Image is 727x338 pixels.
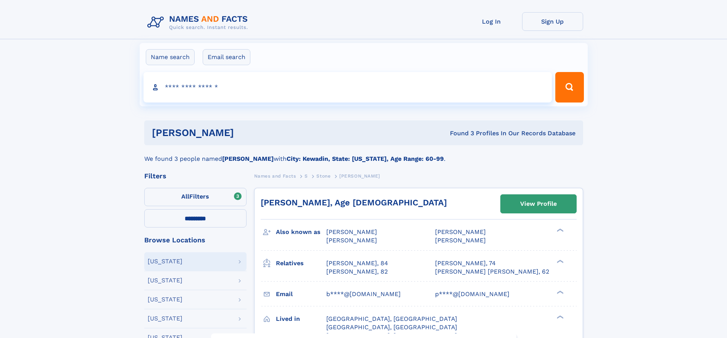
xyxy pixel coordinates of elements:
[276,226,326,239] h3: Also known as
[435,268,549,276] a: [PERSON_NAME] [PERSON_NAME], 62
[144,237,247,243] div: Browse Locations
[148,316,182,322] div: [US_STATE]
[261,198,447,207] a: [PERSON_NAME], Age [DEMOGRAPHIC_DATA]
[326,228,377,235] span: [PERSON_NAME]
[555,314,564,319] div: ❯
[522,12,583,31] a: Sign Up
[152,128,342,138] h1: [PERSON_NAME]
[461,12,522,31] a: Log In
[316,171,330,181] a: Stone
[254,171,296,181] a: Names and Facts
[143,72,552,103] input: search input
[316,173,330,179] span: Stone
[555,72,584,103] button: Search Button
[326,315,457,322] span: [GEOGRAPHIC_DATA], [GEOGRAPHIC_DATA]
[276,312,326,325] h3: Lived in
[181,193,189,200] span: All
[305,171,308,181] a: S
[276,288,326,301] h3: Email
[144,12,254,33] img: Logo Names and Facts
[144,145,583,163] div: We found 3 people named with .
[326,237,377,244] span: [PERSON_NAME]
[501,195,576,213] a: View Profile
[435,237,486,244] span: [PERSON_NAME]
[326,268,388,276] a: [PERSON_NAME], 82
[326,324,457,331] span: [GEOGRAPHIC_DATA], [GEOGRAPHIC_DATA]
[435,228,486,235] span: [PERSON_NAME]
[144,173,247,179] div: Filters
[339,173,380,179] span: [PERSON_NAME]
[342,129,575,138] div: Found 3 Profiles In Our Records Database
[222,155,274,162] b: [PERSON_NAME]
[555,290,564,295] div: ❯
[146,49,195,65] label: Name search
[555,259,564,264] div: ❯
[520,195,557,213] div: View Profile
[148,277,182,284] div: [US_STATE]
[203,49,250,65] label: Email search
[287,155,444,162] b: City: Kewadin, State: [US_STATE], Age Range: 60-99
[148,296,182,303] div: [US_STATE]
[435,259,496,268] a: [PERSON_NAME], 74
[276,257,326,270] h3: Relatives
[555,228,564,233] div: ❯
[148,258,182,264] div: [US_STATE]
[305,173,308,179] span: S
[144,188,247,206] label: Filters
[326,259,388,268] a: [PERSON_NAME], 84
